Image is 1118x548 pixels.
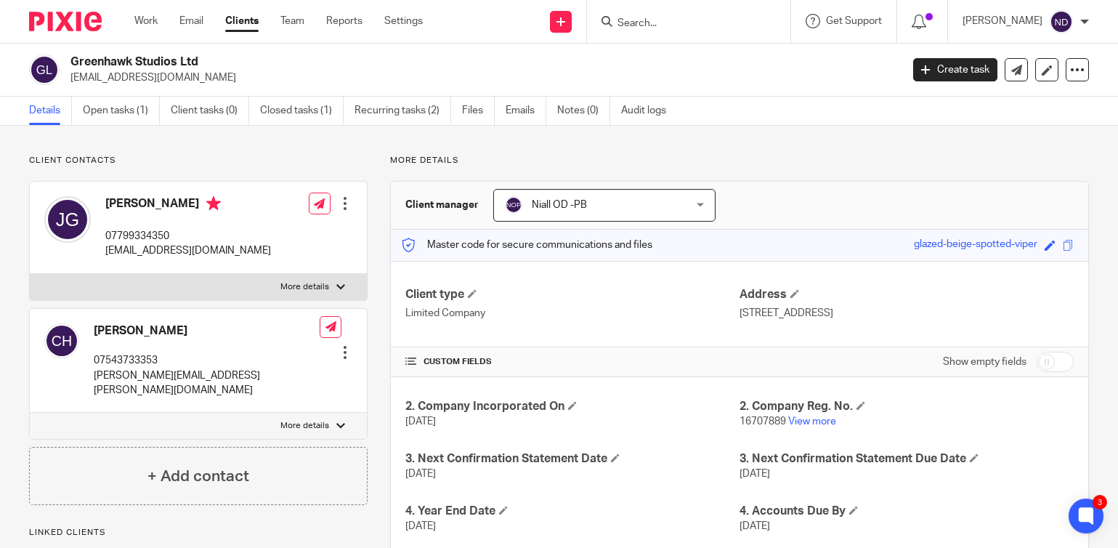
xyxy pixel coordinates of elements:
p: 07799334350 [105,229,271,243]
a: Closed tasks (1) [260,97,344,125]
a: Details [29,97,72,125]
div: 3 [1093,495,1107,509]
h4: 4. Year End Date [405,504,740,519]
span: Get Support [826,16,882,26]
a: Recurring tasks (2) [355,97,451,125]
h4: Client type [405,287,740,302]
span: 16707889 [740,416,786,427]
span: [DATE] [405,521,436,531]
p: [PERSON_NAME] [963,14,1042,28]
i: Primary [206,196,221,211]
a: Files [462,97,495,125]
img: svg%3E [1050,10,1073,33]
h4: 2. Company Incorporated On [405,399,740,414]
h4: Address [740,287,1074,302]
a: View more [788,416,836,427]
h4: 3. Next Confirmation Statement Due Date [740,451,1074,467]
p: [EMAIL_ADDRESS][DOMAIN_NAME] [70,70,891,85]
p: [EMAIL_ADDRESS][DOMAIN_NAME] [105,243,271,258]
a: Settings [384,14,423,28]
p: Client contacts [29,155,368,166]
p: Master code for secure communications and files [402,238,652,252]
a: Reports [326,14,362,28]
h4: CUSTOM FIELDS [405,356,740,368]
h3: Client manager [405,198,479,212]
img: svg%3E [29,55,60,85]
a: Create task [913,58,997,81]
a: Email [179,14,203,28]
h4: 3. Next Confirmation Statement Date [405,451,740,467]
p: More details [280,281,329,293]
img: Pixie [29,12,102,31]
span: [DATE] [405,416,436,427]
p: 07543733353 [94,353,320,368]
a: Notes (0) [557,97,610,125]
label: Show empty fields [943,355,1026,369]
p: [PERSON_NAME][EMAIL_ADDRESS][PERSON_NAME][DOMAIN_NAME] [94,368,320,398]
a: Client tasks (0) [171,97,249,125]
a: Audit logs [621,97,677,125]
span: [DATE] [405,469,436,479]
input: Search [616,17,747,31]
h2: Greenhawk Studios Ltd [70,55,727,70]
span: [DATE] [740,521,770,531]
h4: 4. Accounts Due By [740,504,1074,519]
img: svg%3E [505,196,522,214]
a: Work [134,14,158,28]
p: Linked clients [29,527,368,539]
p: More details [390,155,1089,166]
span: Niall OD -PB [532,200,587,210]
h4: + Add contact [147,465,249,488]
img: svg%3E [44,323,79,358]
div: glazed-beige-spotted-viper [914,237,1037,254]
p: [STREET_ADDRESS] [740,306,1074,321]
a: Clients [225,14,259,28]
p: Limited Company [405,306,740,321]
span: [DATE] [740,469,770,479]
a: Team [280,14,304,28]
h4: [PERSON_NAME] [105,196,271,214]
h4: [PERSON_NAME] [94,323,320,339]
h4: 2. Company Reg. No. [740,399,1074,414]
p: More details [280,420,329,432]
img: svg%3E [44,196,91,243]
a: Open tasks (1) [83,97,160,125]
a: Emails [506,97,546,125]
